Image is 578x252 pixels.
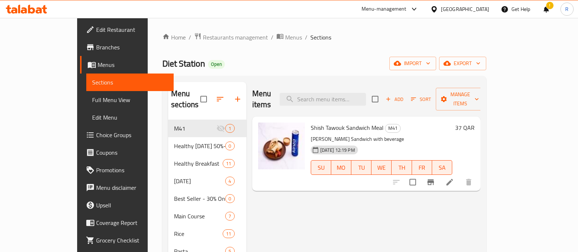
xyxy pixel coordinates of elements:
span: Edit Menu [92,113,168,122]
span: Manage items [442,90,479,108]
span: Grocery Checklist [96,236,168,245]
button: Manage items [436,88,485,110]
a: Branches [80,38,174,56]
button: TU [351,160,371,175]
span: 11 [223,160,234,167]
span: Sections [92,78,168,87]
span: Healthy Breakfast [174,159,223,168]
a: Coupons [80,144,174,161]
span: Sort items [406,94,436,105]
div: [DATE]4 [168,172,246,190]
span: Menu disclaimer [96,183,168,192]
button: WE [371,160,392,175]
span: Sections [310,33,331,42]
button: Sort [409,94,433,105]
button: TH [392,160,412,175]
div: items [225,124,234,133]
div: M41 [385,124,401,133]
div: Healthy Tuesday 50%-60% Off [174,142,225,150]
a: Sections [86,74,174,91]
div: M411 [168,120,246,137]
span: TU [354,162,369,173]
a: Edit Restaurant [80,21,174,38]
div: Healthy Breakfast11 [168,155,246,172]
span: Choice Groups [96,131,168,139]
a: Home [162,33,186,42]
span: 0 [226,195,234,202]
span: Select all sections [196,91,211,107]
img: Shish Tawouk Sandwich Meal [258,123,305,169]
span: MO [334,162,348,173]
span: Rice [174,229,223,238]
div: [GEOGRAPHIC_DATA] [441,5,489,13]
span: Diet Station [162,55,205,72]
button: MO [331,160,351,175]
span: Coverage Report [96,218,168,227]
svg: Inactive section [216,124,225,133]
span: WE [374,162,389,173]
span: TH [394,162,409,173]
h2: Menu items [252,88,271,110]
div: Ramadan [174,177,225,185]
span: Menus [98,60,168,69]
button: delete [460,173,477,191]
a: Choice Groups [80,126,174,144]
button: export [439,57,486,70]
div: Rice11 [168,225,246,242]
a: Promotions [80,161,174,179]
div: items [225,142,234,150]
span: 0 [226,143,234,150]
a: Upsell [80,196,174,214]
a: Full Menu View [86,91,174,109]
a: Menu disclaimer [80,179,174,196]
span: Open [208,61,225,67]
div: items [225,212,234,221]
span: Upsell [96,201,168,210]
span: 7 [226,213,234,220]
div: items [225,194,234,203]
span: Full Menu View [92,95,168,104]
button: Add section [229,90,246,108]
span: [DATE] [174,177,225,185]
span: Select section [367,91,383,107]
a: Edit menu item [445,178,454,187]
span: Edit Restaurant [96,25,168,34]
div: items [223,159,234,168]
span: Healthy [DATE] 50%-60% Off [174,142,225,150]
a: Coverage Report [80,214,174,232]
div: Main Course7 [168,207,246,225]
span: Sort [411,95,431,104]
span: export [445,59,480,68]
button: Add [383,94,406,105]
span: Menus [285,33,302,42]
div: Main Course [174,212,225,221]
span: SU [314,162,328,173]
span: R [565,5,568,13]
p: [PERSON_NAME] Sandwich with beverage [311,135,453,144]
span: import [395,59,430,68]
span: Select to update [405,174,420,190]
span: Add item [383,94,406,105]
span: M41 [385,124,400,132]
span: Restaurants management [203,33,268,42]
a: Menus [80,56,174,74]
span: Promotions [96,166,168,174]
span: 11 [223,230,234,237]
a: Restaurants management [194,33,268,42]
span: FR [415,162,429,173]
a: Menus [276,33,302,42]
div: Best Seller - 30% On Selected Items0 [168,190,246,207]
div: items [223,229,234,238]
li: / [271,33,273,42]
div: Open [208,60,225,69]
div: Healthy [DATE] 50%-60% Off0 [168,137,246,155]
span: [DATE] 12:19 PM [317,147,358,154]
a: Edit Menu [86,109,174,126]
div: Menu-management [362,5,407,14]
span: SA [435,162,449,173]
span: Coupons [96,148,168,157]
h2: Menu sections [171,88,200,110]
span: M41 [174,124,216,133]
